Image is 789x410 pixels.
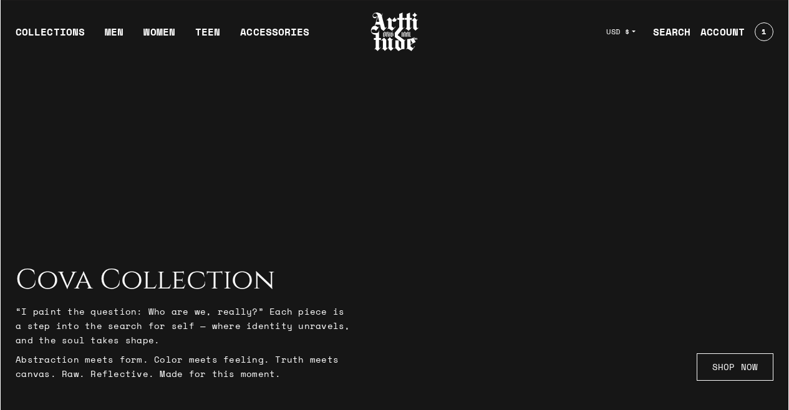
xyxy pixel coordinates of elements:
a: WOMEN [143,24,175,49]
a: TEEN [195,24,220,49]
span: USD $ [606,27,630,37]
p: “I paint the question: Who are we, really?” Each piece is a step into the search for self — where... [16,304,352,347]
span: 1 [762,28,766,36]
button: USD $ [599,18,643,45]
div: COLLECTIONS [16,24,85,49]
h2: Cova Collection [16,264,352,297]
div: ACCESSORIES [240,24,309,49]
a: SHOP NOW [697,353,773,381]
a: SEARCH [643,19,691,44]
ul: Main navigation [6,24,319,49]
a: Open cart [745,17,773,46]
p: Abstraction meets form. Color meets feeling. Truth meets canvas. Raw. Reflective. Made for this m... [16,352,352,381]
a: MEN [105,24,123,49]
img: Arttitude [370,11,420,53]
a: ACCOUNT [690,19,745,44]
